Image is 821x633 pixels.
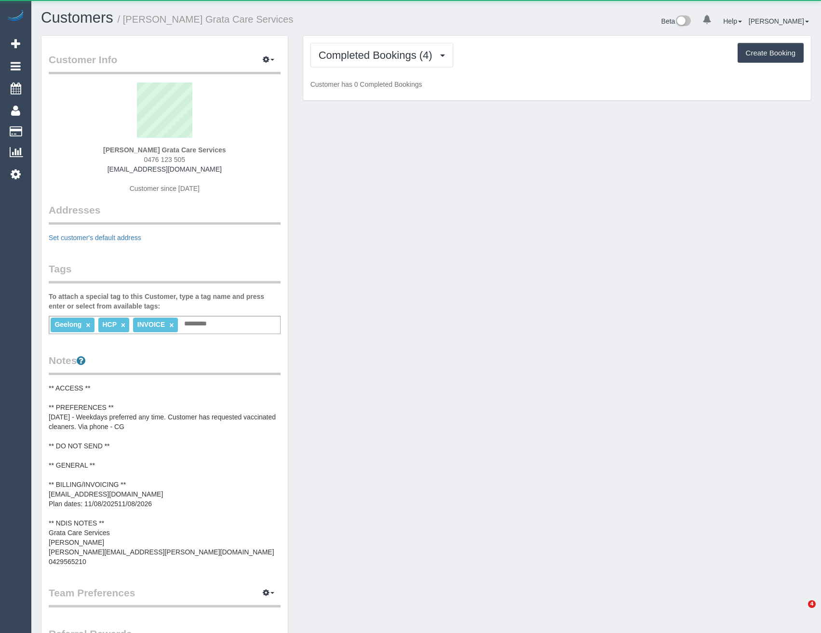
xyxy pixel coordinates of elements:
img: New interface [675,15,691,28]
a: × [169,321,174,329]
a: Customers [41,9,113,26]
p: Customer has 0 Completed Bookings [310,80,804,89]
a: [EMAIL_ADDRESS][DOMAIN_NAME] [108,165,222,173]
a: [PERSON_NAME] [749,17,809,25]
legend: Customer Info [49,53,281,74]
span: 0476 123 505 [144,156,186,163]
span: 4 [808,600,816,608]
a: Beta [661,17,691,25]
pre: ** ACCESS ** ** PREFERENCES ** [DATE] - Weekdays preferred any time. Customer has requested vacci... [49,383,281,566]
a: Help [723,17,742,25]
label: To attach a special tag to this Customer, type a tag name and press enter or select from availabl... [49,292,281,311]
a: × [121,321,125,329]
img: Automaid Logo [6,10,25,23]
span: Geelong [54,321,81,328]
legend: Team Preferences [49,586,281,607]
a: × [86,321,90,329]
legend: Notes [49,353,281,375]
button: Completed Bookings (4) [310,43,453,67]
legend: Tags [49,262,281,283]
span: INVOICE [137,321,165,328]
small: / [PERSON_NAME] Grata Care Services [118,14,294,25]
iframe: Intercom live chat [788,600,811,623]
strong: [PERSON_NAME] Grata Care Services [103,146,226,154]
button: Create Booking [738,43,804,63]
span: Customer since [DATE] [130,185,200,192]
span: Completed Bookings (4) [319,49,437,61]
span: HCP [102,321,116,328]
a: Set customer's default address [49,234,141,242]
